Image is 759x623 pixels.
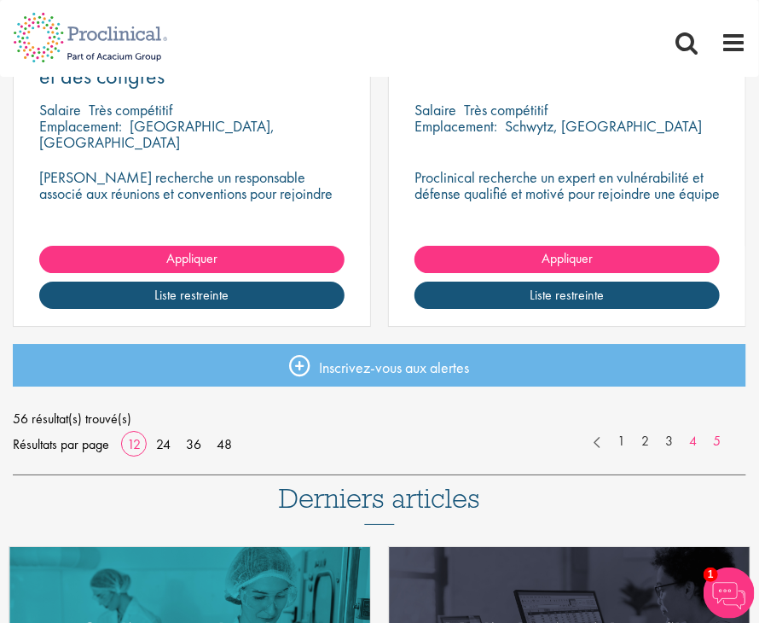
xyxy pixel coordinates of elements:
a: Liste restreinte [39,282,345,309]
a: 24 [150,435,177,453]
a: 5 [704,432,729,451]
a: 2 [633,432,658,451]
font: Appliquer [542,249,593,267]
font: Liste restreinte [530,287,605,305]
a: Inscrivez-vous aux alertes [13,344,746,387]
font: 36 [186,435,201,453]
font: 1 [708,568,714,580]
a: 36 [180,435,207,453]
a: Appliquer [39,246,345,273]
font: Salaire [414,100,456,119]
font: Derniers articles [279,480,480,515]
font: 2 [641,432,649,450]
font: Très compétitif [464,100,548,119]
font: Schwytz, [GEOGRAPHIC_DATA] [505,116,702,136]
a: 1 [609,432,634,451]
font: 24 [156,435,171,453]
a: 3 [657,432,681,451]
font: Liste restreinte [155,287,229,305]
a: 4 [681,432,705,451]
font: Emplacement: [414,116,497,136]
a: 12 [121,435,147,453]
font: Résultats par page [13,435,109,453]
font: Proclinical recherche un expert en vulnérabilité et défense qualifié et motivé pour rejoindre une... [414,167,720,219]
a: 48 [211,435,238,453]
font: 5 [713,432,721,450]
font: Appliquer [166,249,217,267]
a: Liste restreinte [414,282,720,309]
font: 1 [617,432,625,450]
a: Appliquer [414,246,720,273]
font: 48 [217,435,232,453]
font: [PERSON_NAME] recherche un responsable associé aux réunions et conventions pour rejoindre l'équip... [39,167,333,219]
font: Inscrivez-vous aux alertes [320,358,470,377]
font: 3 [665,432,673,450]
font: 56 résultat(s) trouvé(s) [13,410,131,428]
img: Chatbot [704,568,755,619]
font: 4 [689,432,697,450]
